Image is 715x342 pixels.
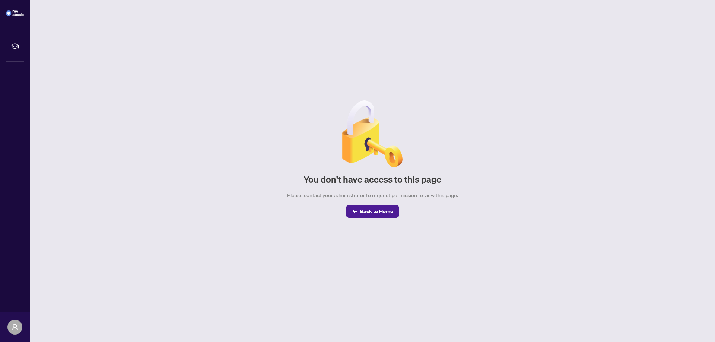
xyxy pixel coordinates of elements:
[352,209,357,214] span: arrow-left
[287,191,458,199] div: Please contact your administrator to request permission to view this page.
[11,323,19,331] span: user
[339,100,406,167] img: Null State Icon
[346,205,399,218] button: Back to Home
[304,173,441,185] h2: You don't have access to this page
[360,205,393,217] span: Back to Home
[6,10,24,16] img: logo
